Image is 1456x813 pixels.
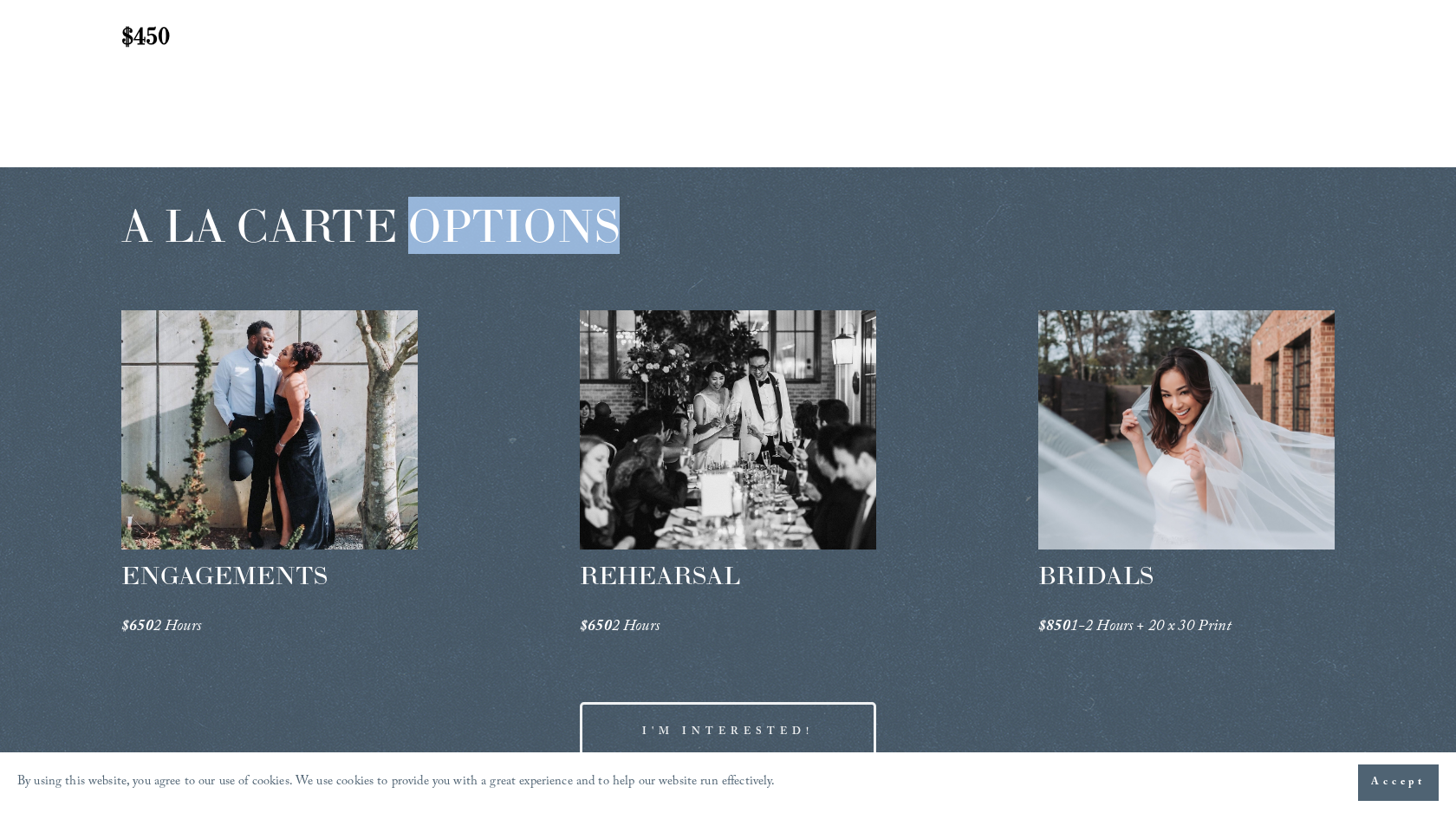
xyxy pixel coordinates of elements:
[612,615,660,641] em: 2 Hours
[1038,615,1070,641] em: $850
[1358,764,1439,801] button: Accept
[1070,615,1232,641] em: 1-2 Hours + 20 x 30 Print
[580,615,612,641] em: $650
[121,197,620,254] span: A LA CARTE OPTIONS
[153,615,201,641] em: 2 Hours
[1038,560,1154,591] span: BRIDALS
[580,702,876,764] a: I'M INTERESTED!
[1371,774,1426,791] span: Accept
[580,560,740,591] span: REHEARSAL
[121,615,153,641] em: $650
[121,560,328,591] span: ENGAGEMENTS
[121,20,170,51] strong: $450
[17,771,776,796] p: By using this website, you agree to our use of cookies. We use cookies to provide you with a grea...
